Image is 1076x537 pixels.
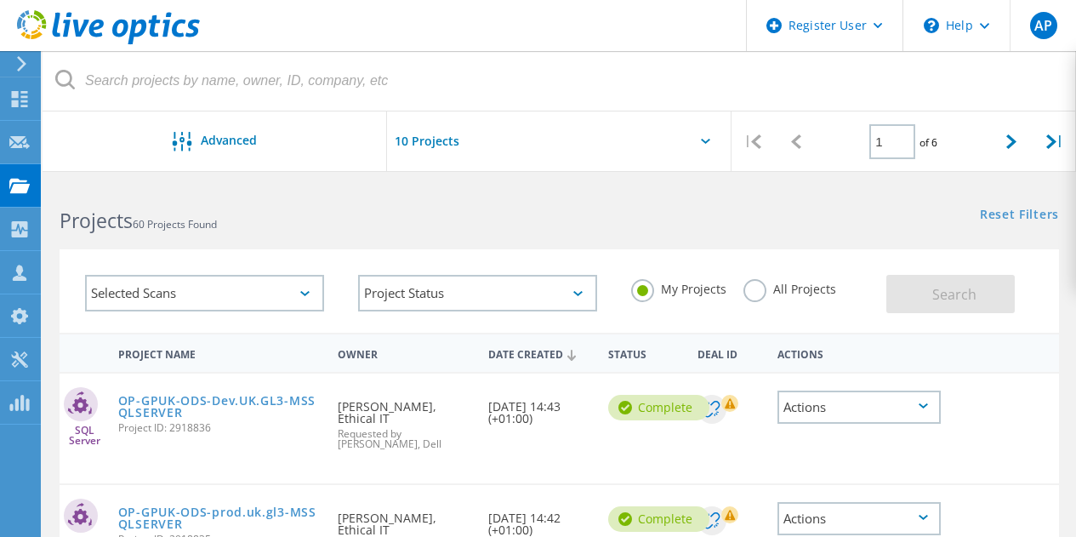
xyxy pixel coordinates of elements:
span: Search [932,285,976,304]
div: Project Status [358,275,597,311]
span: Advanced [201,134,257,146]
span: AP [1034,19,1052,32]
a: Live Optics Dashboard [17,36,200,48]
div: | [1033,111,1076,172]
span: SQL Server [60,426,110,446]
span: 60 Projects Found [133,217,217,231]
b: Projects [60,207,133,234]
a: OP-GPUK-ODS-Dev.UK.GL3-MSSQLSERVER [118,395,322,419]
span: of 6 [919,135,937,150]
svg: \n [924,18,939,33]
div: [DATE] 14:43 (+01:00) [480,374,600,442]
span: Requested by [PERSON_NAME], Dell [338,429,470,449]
div: Complete [608,395,709,420]
span: Project ID: 2918836 [118,423,322,433]
button: Search [886,275,1015,313]
div: Actions [777,391,941,424]
a: OP-GPUK-ODS-prod.uk.gl3-MSSQLSERVER [118,506,322,530]
div: | [732,111,775,172]
label: My Projects [631,279,726,295]
div: Status [600,337,690,368]
div: [PERSON_NAME], Ethical IT [329,374,479,466]
div: Project Name [110,337,330,368]
div: Owner [329,337,479,368]
a: Reset Filters [980,209,1059,223]
div: Complete [608,506,709,532]
div: Actions [769,337,949,368]
div: Selected Scans [85,275,324,311]
div: Date Created [480,337,600,369]
label: All Projects [743,279,836,295]
div: Actions [777,502,941,535]
div: Deal Id [689,337,769,368]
